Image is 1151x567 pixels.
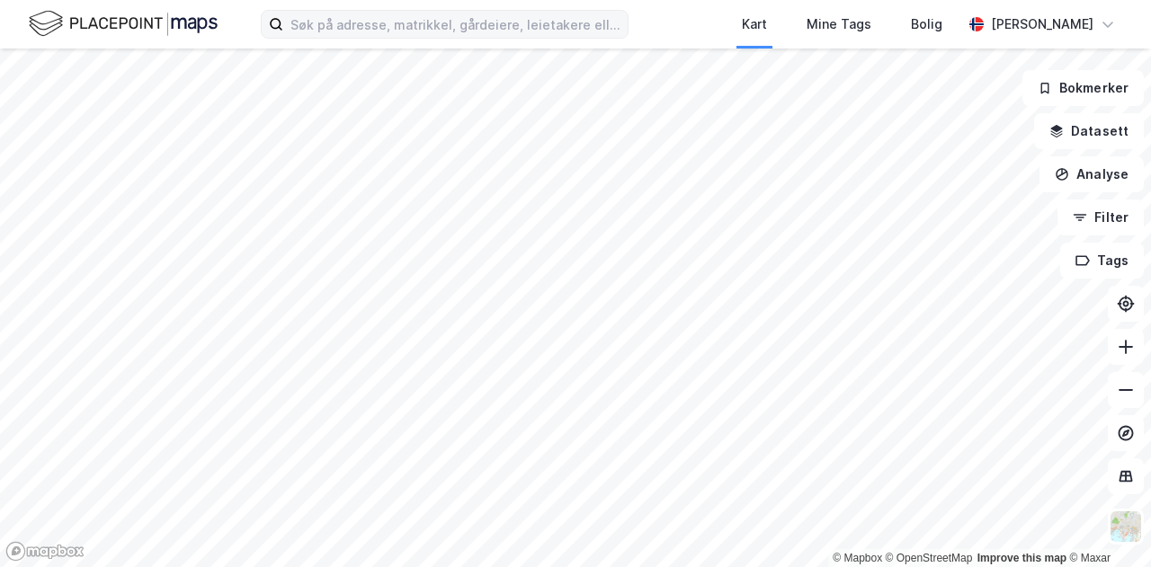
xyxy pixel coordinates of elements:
[991,13,1093,35] div: [PERSON_NAME]
[1034,113,1144,149] button: Datasett
[1060,243,1144,279] button: Tags
[29,8,218,40] img: logo.f888ab2527a4732fd821a326f86c7f29.svg
[283,11,628,38] input: Søk på adresse, matrikkel, gårdeiere, leietakere eller personer
[833,552,882,564] a: Mapbox
[5,541,85,562] a: Mapbox homepage
[911,13,942,35] div: Bolig
[1039,156,1144,192] button: Analyse
[1061,481,1151,567] div: Kontrollprogram for chat
[886,552,973,564] a: OpenStreetMap
[1022,70,1144,106] button: Bokmerker
[807,13,871,35] div: Mine Tags
[1061,481,1151,567] iframe: Chat Widget
[1057,199,1144,235] button: Filter
[742,13,767,35] div: Kart
[977,552,1066,564] a: Improve this map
